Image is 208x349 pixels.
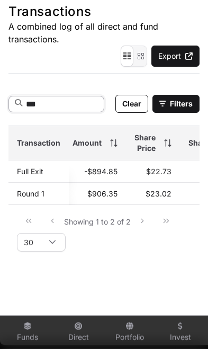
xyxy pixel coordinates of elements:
[73,138,102,148] span: Amount
[146,189,171,198] span: $23.02
[57,318,100,347] a: Direct
[146,167,171,176] span: $22.73
[152,95,200,113] button: Filters
[64,160,126,183] td: -$894.85
[151,46,200,67] a: Export
[64,183,126,205] td: $906.35
[64,217,131,226] span: Showing 1 to 2 of 2
[155,298,208,349] iframe: Chat Widget
[115,95,148,113] button: Clear
[17,138,60,148] span: Transaction
[8,20,200,46] p: A combined log of all direct and fund transactions.
[6,318,49,347] a: Funds
[17,189,44,198] a: Round 1
[17,234,40,251] span: Rows per page
[17,167,43,176] a: Full Exit
[134,132,156,154] span: Share Price
[108,318,151,347] a: Portfolio
[8,3,200,20] h1: Transactions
